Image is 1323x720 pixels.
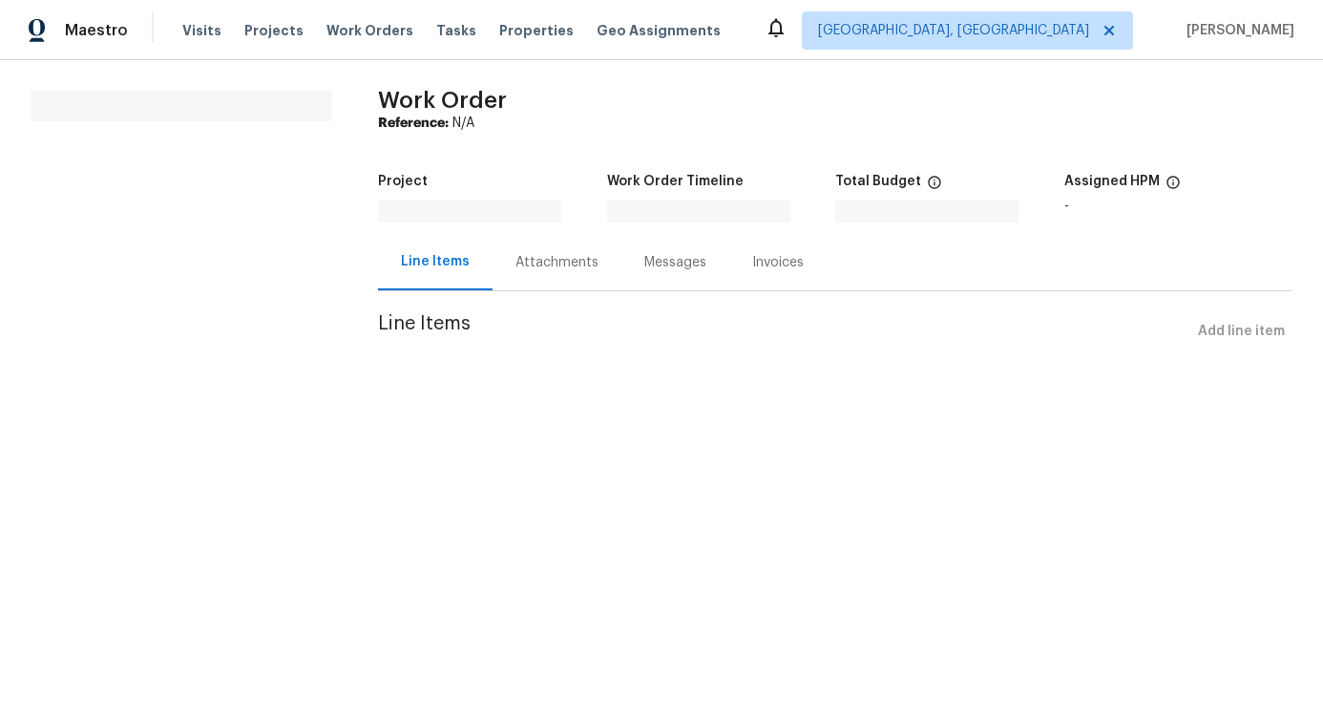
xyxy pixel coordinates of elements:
[1165,175,1181,200] span: The hpm assigned to this work order.
[401,252,470,271] div: Line Items
[1064,200,1293,213] div: -
[244,21,304,40] span: Projects
[378,89,507,112] span: Work Order
[752,253,804,272] div: Invoices
[499,21,574,40] span: Properties
[835,175,921,188] h5: Total Budget
[378,175,428,188] h5: Project
[644,253,706,272] div: Messages
[927,175,942,200] span: The total cost of line items that have been proposed by Opendoor. This sum includes line items th...
[378,314,1190,349] span: Line Items
[326,21,413,40] span: Work Orders
[597,21,721,40] span: Geo Assignments
[1179,21,1294,40] span: [PERSON_NAME]
[436,24,476,37] span: Tasks
[182,21,221,40] span: Visits
[607,175,744,188] h5: Work Order Timeline
[378,114,1292,133] div: N/A
[65,21,128,40] span: Maestro
[818,21,1089,40] span: [GEOGRAPHIC_DATA], [GEOGRAPHIC_DATA]
[515,253,598,272] div: Attachments
[378,116,449,130] b: Reference:
[1064,175,1160,188] h5: Assigned HPM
